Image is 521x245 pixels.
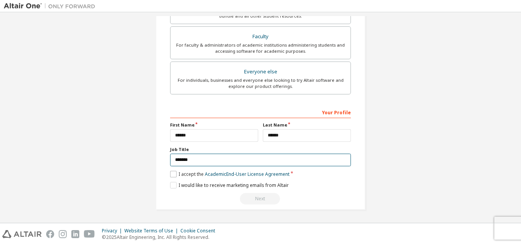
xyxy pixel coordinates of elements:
div: Faculty [175,31,346,42]
img: instagram.svg [59,230,67,238]
img: youtube.svg [84,230,95,238]
div: Everyone else [175,67,346,77]
div: Website Terms of Use [124,228,180,234]
img: linkedin.svg [71,230,79,238]
div: Cookie Consent [180,228,220,234]
img: facebook.svg [46,230,54,238]
div: For individuals, businesses and everyone else looking to try Altair software and explore our prod... [175,77,346,89]
label: I accept the [170,171,289,177]
div: Your Profile [170,106,351,118]
label: Last Name [263,122,351,128]
label: First Name [170,122,258,128]
div: Read and acccept EULA to continue [170,193,351,204]
img: altair_logo.svg [2,230,42,238]
label: Job Title [170,146,351,153]
img: Altair One [4,2,99,10]
p: © 2025 Altair Engineering, Inc. All Rights Reserved. [102,234,220,240]
label: I would like to receive marketing emails from Altair [170,182,289,188]
div: For faculty & administrators of academic institutions administering students and accessing softwa... [175,42,346,54]
a: Academic End-User License Agreement [205,171,289,177]
div: Privacy [102,228,124,234]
